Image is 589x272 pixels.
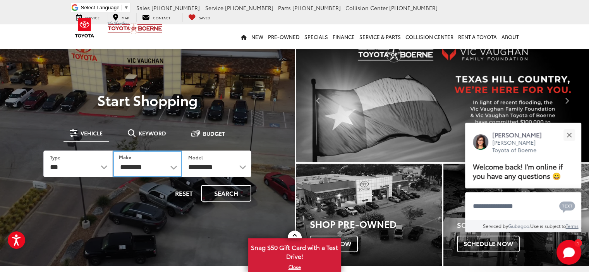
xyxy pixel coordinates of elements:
svg: Start Chat [556,240,581,265]
a: Collision Center [403,24,456,49]
a: Gubagoo. [508,222,530,229]
a: Terms [566,222,579,229]
a: Contact [136,13,176,22]
a: My Saved Vehicles [182,13,216,22]
a: New [249,24,266,49]
button: Close [561,127,577,143]
div: Toyota [296,164,442,265]
a: Map [107,13,135,22]
span: Saved [199,15,210,20]
span: Parts [278,4,291,12]
p: [PERSON_NAME] Toyota of Boerne [492,139,550,154]
p: [PERSON_NAME] [492,130,550,139]
span: [PHONE_NUMBER] [225,4,273,12]
span: Budget [203,131,225,136]
span: [PHONE_NUMBER] [151,4,200,12]
span: [PHONE_NUMBER] [292,4,341,12]
label: Model [188,154,203,161]
a: Rent a Toyota [456,24,499,49]
a: Select Language​ [81,5,129,10]
button: Click to view next picture. [545,54,589,147]
p: Start Shopping [33,92,262,108]
img: Vic Vaughan Toyota of Boerne [107,21,163,34]
a: Home [239,24,249,49]
a: Specials [302,24,330,49]
span: Use is subject to [530,222,566,229]
div: Toyota [443,164,589,265]
a: Shop Pre-Owned Shop Now [296,164,442,265]
span: Keyword [139,130,166,136]
img: Toyota [70,15,99,40]
div: Close[PERSON_NAME][PERSON_NAME] Toyota of BoerneWelcome back! I'm online if you have any question... [465,123,581,232]
button: Search [201,185,251,202]
span: Collision Center [345,4,388,12]
span: Schedule Now [457,236,520,252]
span: 1 [577,241,579,245]
a: Pre-Owned [266,24,302,49]
button: Chat with SMS [557,197,577,215]
a: About [499,24,521,49]
h3: Shop Pre-Owned [310,219,442,229]
span: Select Language [81,5,120,10]
a: Service & Parts: Opens in a new tab [357,24,403,49]
svg: Text [559,200,575,213]
button: Toggle Chat Window [556,240,581,265]
a: Service [70,13,105,22]
textarea: Type your message [465,192,581,220]
span: Service [205,4,223,12]
span: Vehicle [81,130,103,136]
button: Click to view previous picture. [296,54,340,147]
span: Sales [136,4,150,12]
span: ▼ [124,5,129,10]
a: Schedule Service Schedule Now [443,164,589,265]
label: Make [119,154,131,160]
span: Welcome back! I'm online if you have any questions 😀 [473,161,563,181]
span: Snag $50 Gift Card with a Test Drive! [249,239,340,263]
a: Finance [330,24,357,49]
h4: Schedule Service [457,221,589,229]
span: Serviced by [483,222,508,229]
button: Reset [168,185,199,202]
label: Type [50,154,60,161]
span: [PHONE_NUMBER] [389,4,438,12]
